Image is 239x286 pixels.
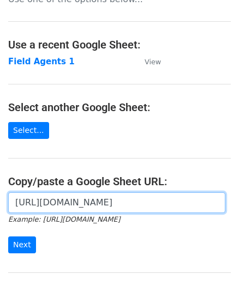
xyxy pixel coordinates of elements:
iframe: Chat Widget [184,234,239,286]
h4: Select another Google Sheet: [8,101,231,114]
a: View [134,57,161,66]
h4: Copy/paste a Google Sheet URL: [8,175,231,188]
a: Field Agents 1 [8,57,75,66]
h4: Use a recent Google Sheet: [8,38,231,51]
a: Select... [8,122,49,139]
input: Paste your Google Sheet URL here [8,192,225,213]
small: Example: [URL][DOMAIN_NAME] [8,215,120,223]
input: Next [8,236,36,253]
small: View [145,58,161,66]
